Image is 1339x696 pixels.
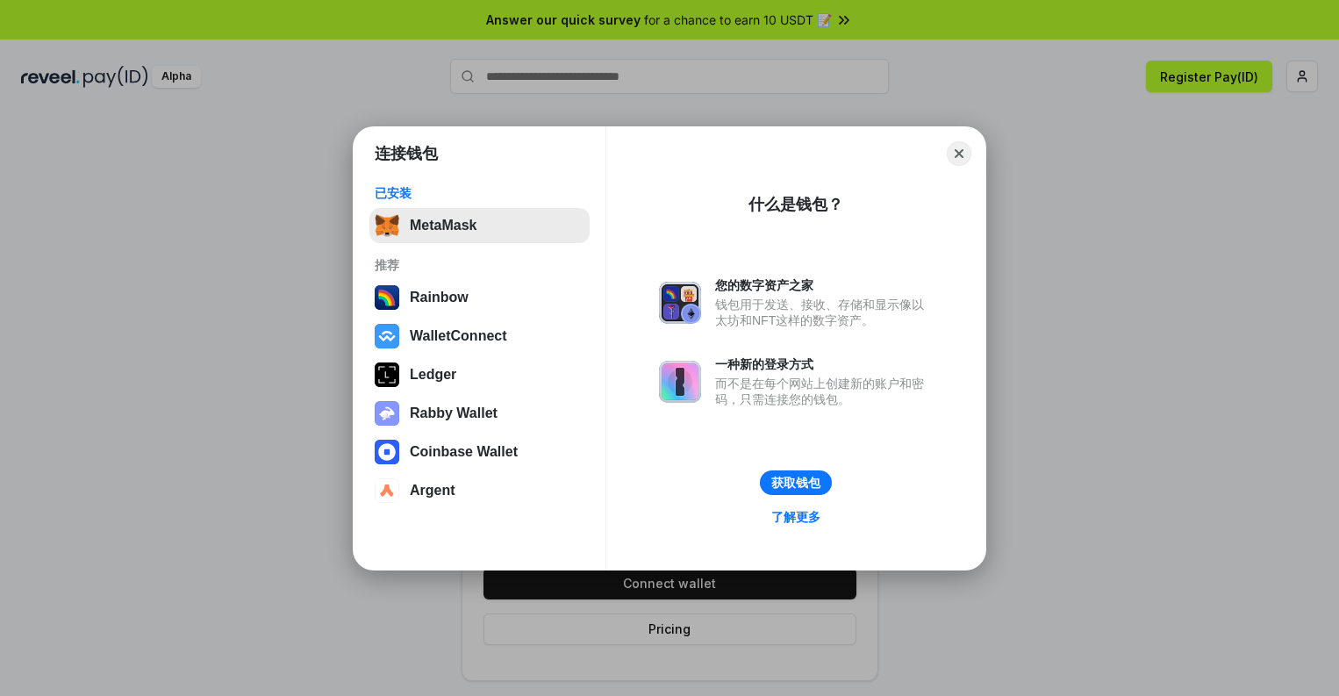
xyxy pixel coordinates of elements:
div: 了解更多 [771,509,820,525]
button: Rainbow [369,280,590,315]
div: 一种新的登录方式 [715,356,933,372]
button: Rabby Wallet [369,396,590,431]
div: Rainbow [410,290,469,305]
div: MetaMask [410,218,476,233]
img: svg+xml,%3Csvg%20fill%3D%22none%22%20height%3D%2233%22%20viewBox%3D%220%200%2035%2033%22%20width%... [375,213,399,238]
div: 获取钱包 [771,475,820,491]
div: Coinbase Wallet [410,444,518,460]
button: MetaMask [369,208,590,243]
div: Argent [410,483,455,499]
a: 了解更多 [761,506,831,528]
img: svg+xml,%3Csvg%20width%3D%2228%22%20height%3D%2228%22%20viewBox%3D%220%200%2028%2028%22%20fill%3D... [375,478,399,503]
div: 您的数字资产之家 [715,277,933,293]
button: Argent [369,473,590,508]
button: 获取钱包 [760,470,832,495]
button: Close [947,141,971,166]
img: svg+xml,%3Csvg%20xmlns%3D%22http%3A%2F%2Fwww.w3.org%2F2000%2Fsvg%22%20fill%3D%22none%22%20viewBox... [659,282,701,324]
div: 已安装 [375,185,584,201]
img: svg+xml,%3Csvg%20xmlns%3D%22http%3A%2F%2Fwww.w3.org%2F2000%2Fsvg%22%20fill%3D%22none%22%20viewBox... [375,401,399,426]
button: WalletConnect [369,319,590,354]
div: 推荐 [375,257,584,273]
div: 而不是在每个网站上创建新的账户和密码，只需连接您的钱包。 [715,376,933,407]
img: svg+xml,%3Csvg%20width%3D%22120%22%20height%3D%22120%22%20viewBox%3D%220%200%20120%20120%22%20fil... [375,285,399,310]
div: Rabby Wallet [410,405,498,421]
img: svg+xml,%3Csvg%20xmlns%3D%22http%3A%2F%2Fwww.w3.org%2F2000%2Fsvg%22%20width%3D%2228%22%20height%3... [375,362,399,387]
img: svg+xml,%3Csvg%20width%3D%2228%22%20height%3D%2228%22%20viewBox%3D%220%200%2028%2028%22%20fill%3D... [375,324,399,348]
div: 什么是钱包？ [748,194,843,215]
h1: 连接钱包 [375,143,438,164]
div: Ledger [410,367,456,383]
img: svg+xml,%3Csvg%20xmlns%3D%22http%3A%2F%2Fwww.w3.org%2F2000%2Fsvg%22%20fill%3D%22none%22%20viewBox... [659,361,701,403]
div: 钱包用于发送、接收、存储和显示像以太坊和NFT这样的数字资产。 [715,297,933,328]
button: Coinbase Wallet [369,434,590,470]
img: svg+xml,%3Csvg%20width%3D%2228%22%20height%3D%2228%22%20viewBox%3D%220%200%2028%2028%22%20fill%3D... [375,440,399,464]
div: WalletConnect [410,328,507,344]
button: Ledger [369,357,590,392]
